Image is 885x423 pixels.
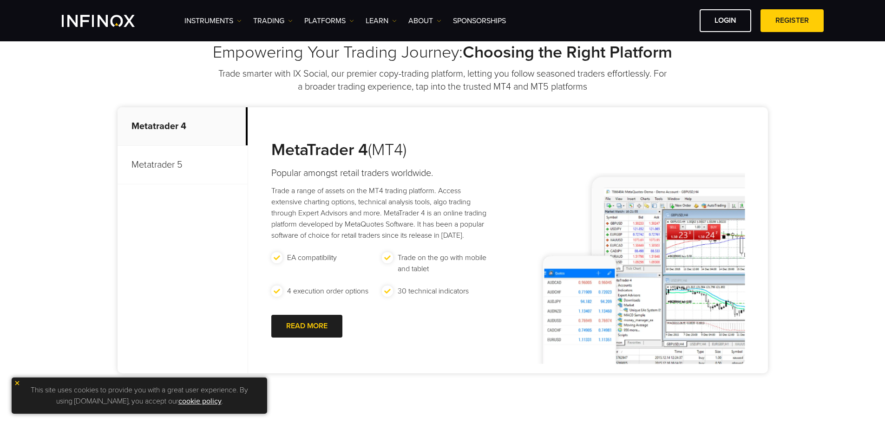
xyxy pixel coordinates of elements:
a: READ MORE [271,315,342,338]
p: Trade on the go with mobile and tablet [398,252,488,274]
p: Metatrader 4 [118,107,248,146]
a: ABOUT [408,15,441,26]
p: This site uses cookies to provide you with a great user experience. By using [DOMAIN_NAME], you a... [16,382,262,409]
a: Learn [366,15,397,26]
a: SPONSORSHIPS [453,15,506,26]
a: Instruments [184,15,242,26]
p: Trade a range of assets on the MT4 trading platform. Access extensive charting options, technical... [271,185,493,241]
p: 4 execution order options [287,286,368,297]
p: EA compatibility [287,252,337,263]
h2: Empowering Your Trading Journey: [118,42,768,63]
p: Trade smarter with IX Social, our premier copy-trading platform, letting you follow seasoned trad... [217,67,668,93]
a: PLATFORMS [304,15,354,26]
img: yellow close icon [14,380,20,386]
a: cookie policy [178,397,222,406]
a: LOGIN [700,9,751,32]
a: INFINOX Logo [62,15,157,27]
p: 30 technical indicators [398,286,469,297]
p: Metatrader 5 [118,146,248,184]
a: REGISTER [760,9,824,32]
h4: Popular amongst retail traders worldwide. [271,167,493,180]
h3: (MT4) [271,140,493,160]
strong: Choosing the Right Platform [463,42,672,62]
strong: MetaTrader 4 [271,140,368,160]
a: TRADING [253,15,293,26]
